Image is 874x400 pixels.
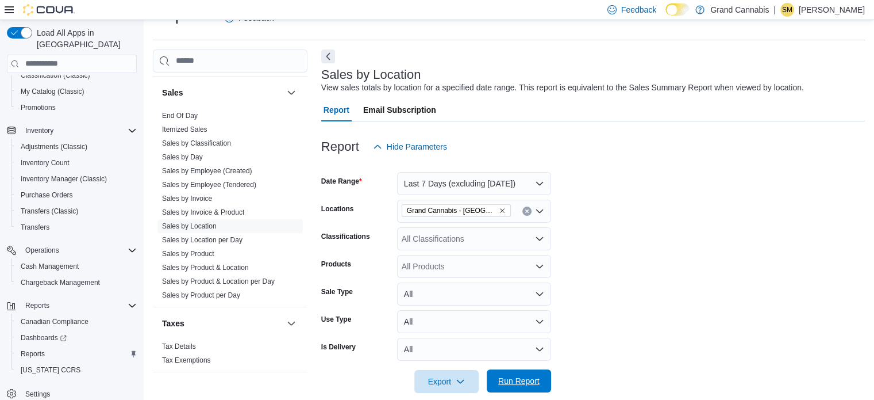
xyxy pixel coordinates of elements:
[16,140,137,154] span: Adjustments (Classic)
[162,222,217,231] span: Sales by Location
[21,299,137,313] span: Reports
[162,264,249,272] a: Sales by Product & Location
[162,291,240,300] span: Sales by Product per Day
[421,370,472,393] span: Export
[21,87,84,96] span: My Catalog (Classic)
[21,71,90,80] span: Classification (Classic)
[782,3,792,17] span: SM
[2,123,141,139] button: Inventory
[162,222,217,230] a: Sales by Location
[162,208,244,217] span: Sales by Invoice & Product
[2,242,141,258] button: Operations
[162,342,196,351] a: Tax Details
[162,180,256,189] span: Sales by Employee (Tendered)
[162,139,231,148] span: Sales by Classification
[16,347,137,361] span: Reports
[16,101,60,115] a: Promotions
[16,220,54,234] a: Transfers
[498,375,540,387] span: Run Report
[162,291,240,299] a: Sales by Product per Day
[284,86,298,100] button: Sales
[16,85,89,98] a: My Catalog (Classic)
[387,141,447,153] span: Hide Parameters
[21,103,56,112] span: Promotions
[162,125,207,134] span: Itemized Sales
[11,362,141,378] button: [US_STATE] CCRS
[162,342,196,351] span: Tax Details
[2,298,141,314] button: Reports
[16,331,137,345] span: Dashboards
[153,340,307,372] div: Taxes
[11,100,141,116] button: Promotions
[16,156,137,170] span: Inventory Count
[21,262,79,271] span: Cash Management
[21,243,64,257] button: Operations
[21,223,49,232] span: Transfers
[324,98,349,121] span: Report
[162,125,207,134] a: Itemized Sales
[21,174,107,184] span: Inventory Manager (Classic)
[16,363,85,377] a: [US_STATE] CCRS
[11,187,141,203] button: Purchase Orders
[402,204,511,217] span: Grand Cannabis - Georgetown
[21,207,78,216] span: Transfers (Classic)
[162,208,244,216] a: Sales by Invoice & Product
[16,315,93,329] a: Canadian Compliance
[162,277,275,286] span: Sales by Product & Location per Day
[16,172,111,186] a: Inventory Manager (Classic)
[321,342,356,352] label: Is Delivery
[321,140,359,154] h3: Report
[321,49,335,63] button: Next
[16,260,83,273] a: Cash Management
[21,142,87,151] span: Adjustments (Classic)
[162,356,211,365] span: Tax Exemptions
[162,167,252,175] a: Sales by Employee (Created)
[780,3,794,17] div: Shaunna McPhail
[21,278,100,287] span: Chargeback Management
[25,301,49,310] span: Reports
[321,177,362,186] label: Date Range
[321,82,804,94] div: View sales totals by location for a specified date range. This report is equivalent to the Sales ...
[16,188,78,202] a: Purchase Orders
[162,236,242,244] a: Sales by Location per Day
[16,140,92,154] a: Adjustments (Classic)
[414,370,479,393] button: Export
[21,243,137,257] span: Operations
[16,156,74,170] a: Inventory Count
[321,287,353,296] label: Sale Type
[21,349,45,359] span: Reports
[11,67,141,83] button: Classification (Classic)
[11,258,141,275] button: Cash Management
[16,68,95,82] a: Classification (Classic)
[23,4,75,16] img: Cova
[162,181,256,189] a: Sales by Employee (Tendered)
[16,260,137,273] span: Cash Management
[284,317,298,330] button: Taxes
[162,318,184,329] h3: Taxes
[407,205,496,216] span: Grand Cannabis - [GEOGRAPHIC_DATA]
[16,363,137,377] span: Washington CCRS
[21,191,73,200] span: Purchase Orders
[11,314,141,330] button: Canadian Compliance
[21,158,70,167] span: Inventory Count
[162,153,203,162] span: Sales by Day
[522,207,532,216] button: Clear input
[321,68,421,82] h3: Sales by Location
[153,109,307,307] div: Sales
[21,124,58,138] button: Inventory
[321,232,370,241] label: Classifications
[487,369,551,393] button: Run Report
[368,135,452,158] button: Hide Parameters
[162,87,282,98] button: Sales
[535,234,544,243] button: Open list of options
[162,87,183,98] h3: Sales
[162,318,282,329] button: Taxes
[499,207,506,214] button: Remove Grand Cannabis - Georgetown from selection in this group
[21,317,88,326] span: Canadian Compliance
[162,195,212,203] a: Sales by Invoice
[321,204,354,214] label: Locations
[21,365,80,375] span: [US_STATE] CCRS
[16,68,137,82] span: Classification (Classic)
[162,153,203,161] a: Sales by Day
